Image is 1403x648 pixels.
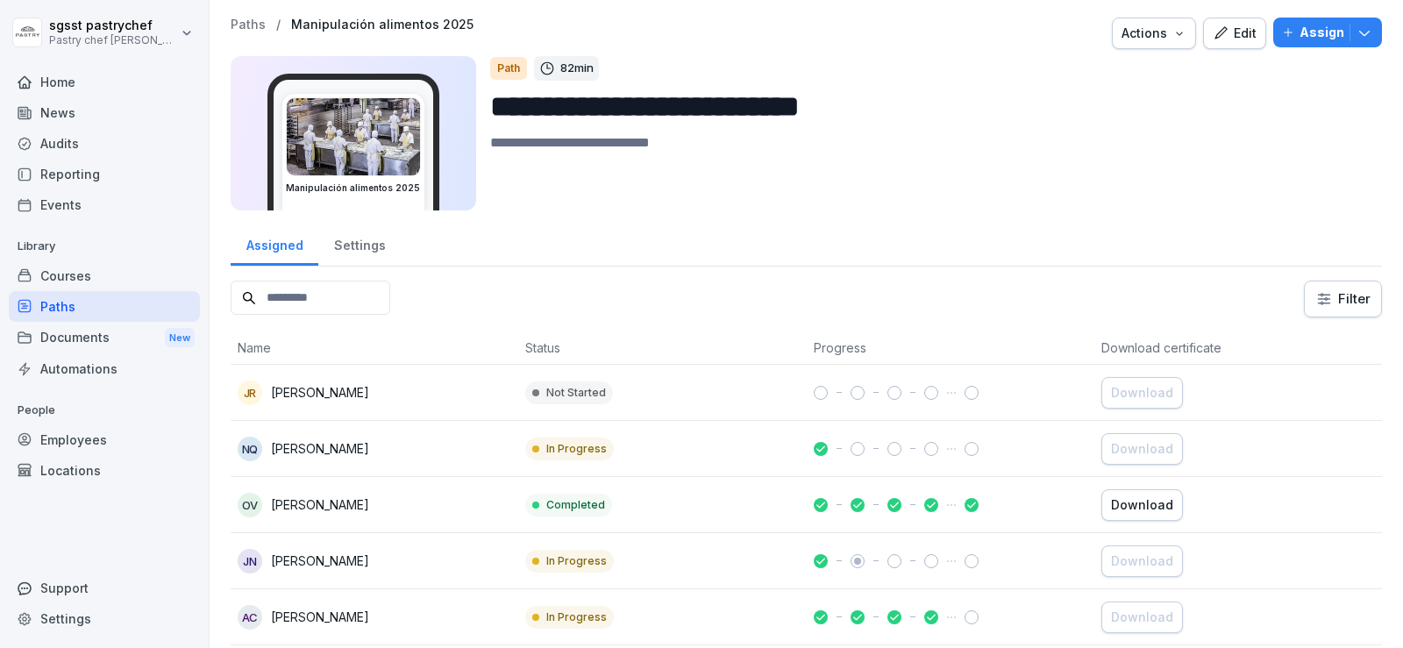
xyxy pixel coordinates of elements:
[1101,545,1183,577] button: Download
[518,331,806,365] th: Status
[271,552,369,570] p: [PERSON_NAME]
[1111,608,1173,627] div: Download
[9,97,200,128] a: News
[231,18,266,32] a: Paths
[231,221,318,266] a: Assigned
[9,603,200,634] a: Settings
[271,383,369,402] p: [PERSON_NAME]
[1300,23,1344,42] p: Assign
[9,396,200,424] p: People
[9,322,200,354] a: DocumentsNew
[1273,18,1382,47] button: Assign
[490,57,527,80] div: Path
[49,34,177,46] p: Pastry chef [PERSON_NAME] y Cocina gourmet
[9,232,200,260] p: Library
[238,549,262,573] div: JN
[9,291,200,322] a: Paths
[291,18,474,32] a: Manipulación alimentos 2025
[238,437,262,461] div: NQ
[1213,24,1257,43] div: Edit
[1101,433,1183,465] button: Download
[9,128,200,159] a: Audits
[238,493,262,517] div: OV
[1315,290,1371,308] div: Filter
[1203,18,1266,49] button: Edit
[1094,331,1382,365] th: Download certificate
[276,18,281,32] p: /
[1305,281,1381,317] button: Filter
[1111,495,1173,515] div: Download
[546,385,606,401] p: Not Started
[9,189,200,220] a: Events
[807,331,1094,365] th: Progress
[286,182,421,195] h3: Manipulación alimentos 2025
[238,605,262,630] div: AC
[9,159,200,189] a: Reporting
[546,553,607,569] p: In Progress
[287,98,420,175] img: xrig9ngccgkbh355tbuziiw7.png
[1101,489,1183,521] button: Download
[271,439,369,458] p: [PERSON_NAME]
[546,497,605,513] p: Completed
[9,322,200,354] div: Documents
[9,67,200,97] a: Home
[1122,24,1186,43] div: Actions
[1112,18,1196,49] button: Actions
[271,495,369,514] p: [PERSON_NAME]
[546,609,607,625] p: In Progress
[9,260,200,291] a: Courses
[560,60,594,77] p: 82 min
[1111,383,1173,402] div: Download
[1111,552,1173,571] div: Download
[231,331,518,365] th: Name
[9,424,200,455] a: Employees
[165,328,195,348] div: New
[1111,439,1173,459] div: Download
[1101,377,1183,409] button: Download
[271,608,369,626] p: [PERSON_NAME]
[9,573,200,603] div: Support
[318,221,401,266] a: Settings
[49,18,177,33] p: sgsst pastrychef
[9,455,200,486] a: Locations
[546,441,607,457] p: In Progress
[238,381,262,405] div: JR
[9,353,200,384] a: Automations
[1101,602,1183,633] button: Download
